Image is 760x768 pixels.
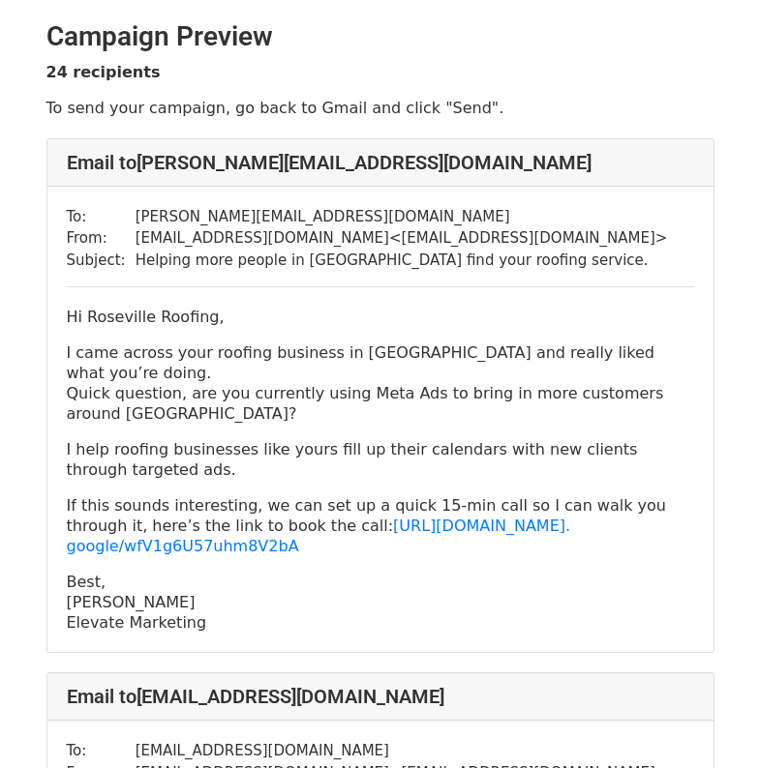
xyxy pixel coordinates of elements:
[67,307,694,327] p: Hi Roseville Roofing,
[67,685,694,708] h4: Email to [EMAIL_ADDRESS][DOMAIN_NAME]
[136,250,668,272] td: Helping more people in [GEOGRAPHIC_DATA] find your roofing service.
[67,439,694,480] p: I help roofing businesses like yours fill up their calendars with new clients through targeted ads.
[67,572,694,633] p: Best, [PERSON_NAME] Elevate Marketing
[136,740,668,762] td: [EMAIL_ADDRESS][DOMAIN_NAME]
[67,495,694,556] p: If this sounds interesting, we can set up a quick 15-min call so I can walk you through it, here’...
[67,250,136,272] td: Subject:
[46,63,161,81] strong: 24 recipients
[67,151,694,174] h4: Email to [PERSON_NAME][EMAIL_ADDRESS][DOMAIN_NAME]
[46,98,714,118] p: To send your campaign, go back to Gmail and click "Send".
[136,227,668,250] td: [EMAIL_ADDRESS][DOMAIN_NAME] < [EMAIL_ADDRESS][DOMAIN_NAME] >
[46,20,714,53] h2: Campaign Preview
[67,740,136,762] td: To:
[136,206,668,228] td: [PERSON_NAME][EMAIL_ADDRESS][DOMAIN_NAME]
[67,517,571,555] a: [URL][DOMAIN_NAME].google/wfV1g6U57uhm8V2bA
[67,342,694,424] p: I came across your roofing business in [GEOGRAPHIC_DATA] and really liked what you’re doing. Quic...
[67,206,136,228] td: To:
[67,227,136,250] td: From:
